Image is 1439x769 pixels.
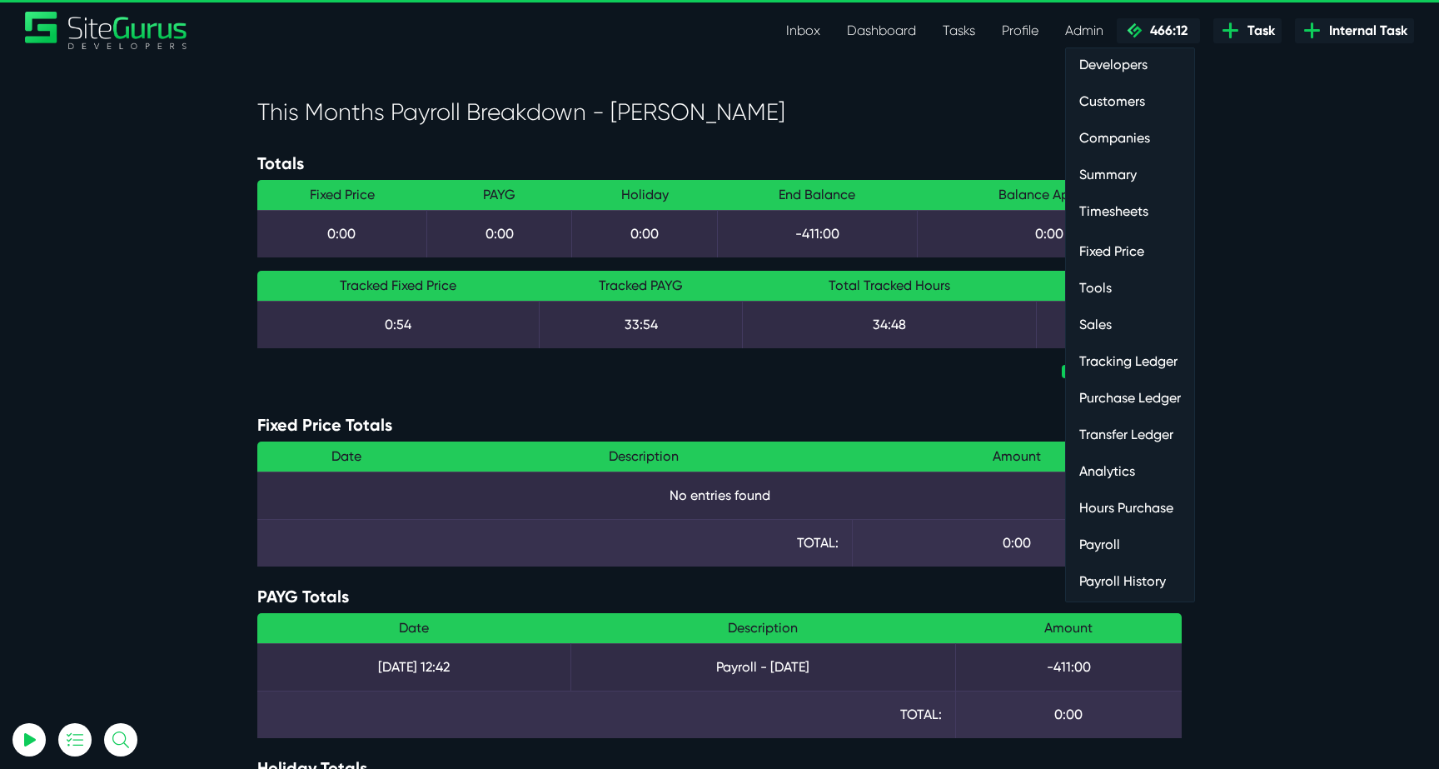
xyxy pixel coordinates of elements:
[1066,418,1194,452] a: Transfer Ledger
[1066,48,1194,82] a: Developers
[257,271,540,302] th: Tracked Fixed Price
[1052,14,1117,47] a: Admin
[25,12,188,49] a: SiteGurus
[540,271,743,302] th: Tracked PAYG
[852,519,1182,567] td: 0:00
[834,14,929,47] a: Dashboard
[1066,455,1194,488] a: Analytics
[572,180,718,211] th: Holiday
[1143,22,1188,38] span: 466:12
[257,613,571,644] th: Date
[257,691,955,738] td: TOTAL:
[426,210,572,257] td: 0:00
[1037,271,1182,302] th: Pay Hours
[1066,158,1194,192] a: Summary
[257,98,1182,127] h3: This Months Payroll Breakdown - [PERSON_NAME]
[257,301,540,348] td: 0:54
[73,94,218,114] p: Nothing tracked yet! 🙂
[257,587,1182,607] h5: PAYG Totals
[1066,195,1194,228] a: Timesheets
[257,519,852,567] td: TOTAL:
[257,415,1182,435] h5: Fixed Price Totals
[257,643,571,691] td: [DATE] 12:42
[1066,308,1194,342] a: Sales
[257,180,426,211] th: Fixed Price
[257,442,436,472] th: Date
[1066,492,1194,525] a: Hours Purchase
[1066,528,1194,562] a: Payroll
[1066,345,1194,378] a: Tracking Ledger
[1066,122,1194,155] a: Companies
[1066,382,1194,415] a: Purchase Ledger
[1066,565,1194,598] a: Payroll History
[1037,301,1182,348] td: 0.00
[955,613,1182,644] th: Amount
[929,14,988,47] a: Tasks
[1213,18,1282,43] a: Task
[955,691,1182,738] td: 0:00
[571,643,955,691] td: Payroll - [DATE]
[955,643,1182,691] td: -411:00
[1295,18,1414,43] a: Internal Task
[25,12,188,49] img: Sitegurus Logo
[257,210,426,257] td: 0:00
[917,180,1182,211] th: Balance Applied
[1066,235,1194,268] a: Fixed Price
[426,180,572,211] th: PAYG
[1066,85,1194,118] a: Customers
[571,613,955,644] th: Description
[717,180,917,211] th: End Balance
[436,442,852,472] th: Description
[540,301,743,348] td: 33:54
[1322,21,1407,41] span: Internal Task
[717,210,917,257] td: -411:00
[917,210,1182,257] td: 0:00
[1241,21,1275,41] span: Task
[988,14,1052,47] a: Profile
[743,271,1037,302] th: Total Tracked Hours
[257,153,1182,173] h5: Totals
[1066,272,1194,305] a: Tools
[773,14,834,47] a: Inbox
[852,442,1182,472] th: Amount
[1117,18,1200,43] a: 466:12
[743,301,1037,348] td: 34:48
[572,210,718,257] td: 0:00
[257,472,1182,519] td: No entries found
